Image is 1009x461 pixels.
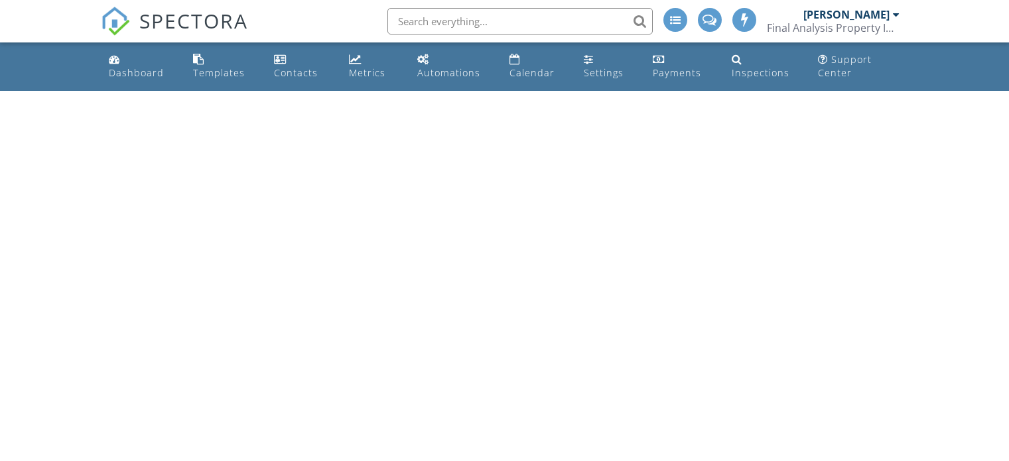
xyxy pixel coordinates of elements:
[417,66,480,79] div: Automations
[653,66,701,79] div: Payments
[818,53,872,79] div: Support Center
[504,48,568,86] a: Calendar
[509,66,555,79] div: Calendar
[344,48,401,86] a: Metrics
[578,48,637,86] a: Settings
[109,66,164,79] div: Dashboard
[101,7,130,36] img: The Best Home Inspection Software - Spectora
[139,7,248,34] span: SPECTORA
[269,48,333,86] a: Contacts
[193,66,245,79] div: Templates
[584,66,624,79] div: Settings
[103,48,177,86] a: Dashboard
[726,48,802,86] a: Inspections
[274,66,318,79] div: Contacts
[412,48,494,86] a: Automations (Advanced)
[647,48,716,86] a: Payments
[732,66,789,79] div: Inspections
[387,8,653,34] input: Search everything...
[813,48,906,86] a: Support Center
[767,21,900,34] div: Final Analysis Property Inspections
[101,18,248,46] a: SPECTORA
[803,8,890,21] div: [PERSON_NAME]
[349,66,385,79] div: Metrics
[188,48,258,86] a: Templates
